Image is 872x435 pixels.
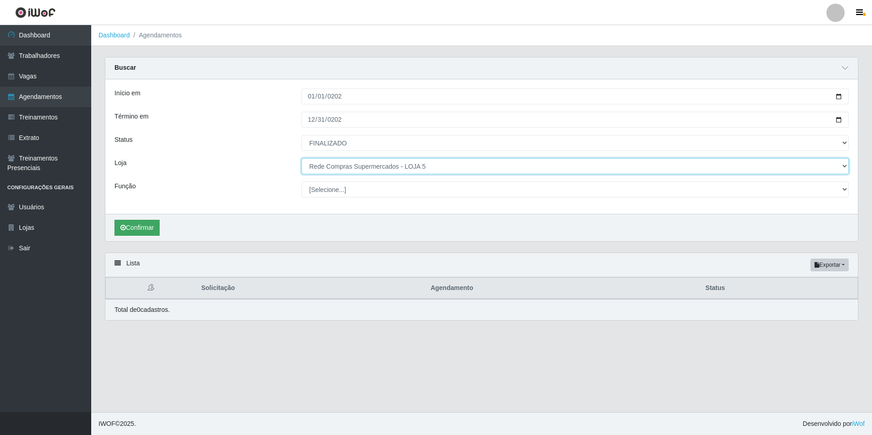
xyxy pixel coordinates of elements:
span: IWOF [99,420,115,427]
th: Agendamento [425,278,700,299]
strong: Buscar [114,64,136,71]
input: 00/00/0000 [301,88,849,104]
th: Status [700,278,858,299]
img: CoreUI Logo [15,7,56,18]
label: Status [114,135,133,145]
a: iWof [852,420,865,427]
label: Início em [114,88,140,98]
p: Total de 0 cadastros. [114,305,170,315]
input: 00/00/0000 [301,112,849,128]
label: Função [114,181,136,191]
button: Exportar [810,259,849,271]
span: © 2025 . [99,419,136,429]
div: Lista [105,253,858,277]
span: Desenvolvido por [803,419,865,429]
a: Dashboard [99,31,130,39]
label: Loja [114,158,126,168]
button: Confirmar [114,220,160,236]
label: Término em [114,112,149,121]
nav: breadcrumb [91,25,872,46]
th: Solicitação [196,278,425,299]
li: Agendamentos [130,31,182,40]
